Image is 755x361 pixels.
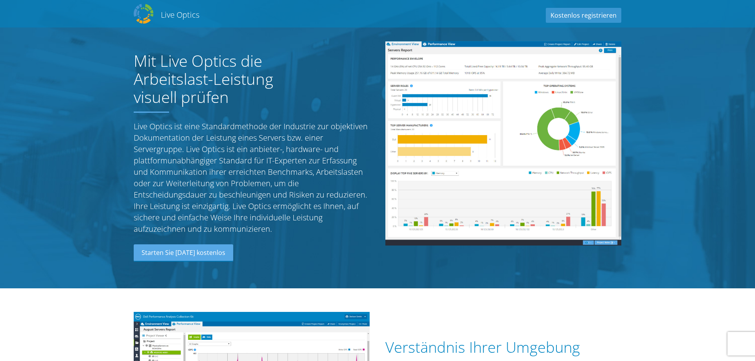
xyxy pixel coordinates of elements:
[161,9,199,20] h2: Live Optics
[546,8,621,23] a: Kostenlos registrieren
[134,52,311,106] h1: Mit Live Optics die Arbeitslast-Leistung visuell prüfen
[385,339,617,356] h1: Verständnis Ihrer Umgebung
[134,244,233,262] a: Starten Sie [DATE] kostenlos
[134,121,370,235] p: Live Optics ist eine Standardmethode der Industrie zur objektiven Dokumentation der Leistung eine...
[134,4,153,24] img: Dell Dpack
[385,41,621,246] img: Server Report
